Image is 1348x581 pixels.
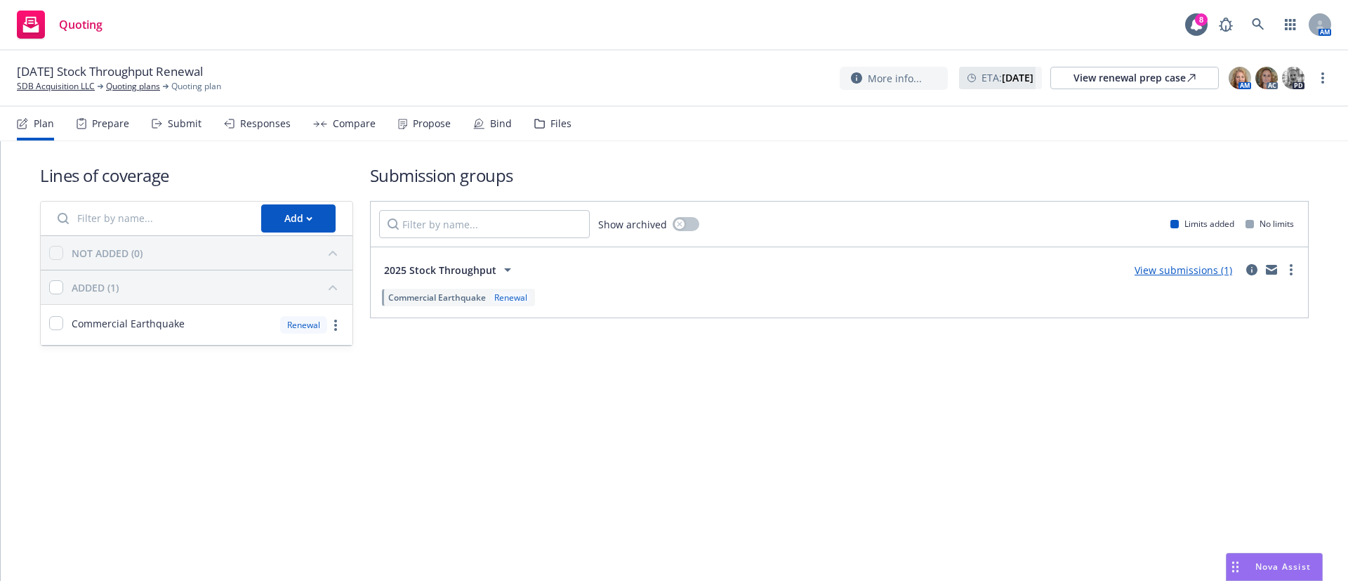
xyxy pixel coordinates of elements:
h1: Submission groups [370,164,1309,187]
span: Quoting [59,19,103,30]
div: Add [284,205,312,232]
div: Limits added [1170,218,1234,230]
span: Commercial Earthquake [388,292,486,303]
a: circleInformation [1243,261,1260,278]
span: Commercial Earthquake [72,316,185,331]
span: [DATE] Stock Throughput Renewal [17,63,203,80]
div: Prepare [92,118,129,129]
div: 8 [1195,13,1208,26]
div: View renewal prep case [1073,67,1196,89]
button: NOT ADDED (0) [72,242,344,264]
a: View submissions (1) [1135,263,1232,277]
a: more [1314,70,1331,86]
div: ADDED (1) [72,280,119,295]
a: Quoting plans [106,80,160,93]
span: More info... [868,71,922,86]
img: photo [1282,67,1304,89]
span: Nova Assist [1255,561,1311,573]
div: Bind [490,118,512,129]
div: NOT ADDED (0) [72,246,143,261]
input: Filter by name... [49,204,253,233]
button: 2025 Stock Throughput [379,256,521,284]
span: Show archived [598,217,667,232]
img: photo [1255,67,1278,89]
span: ETA : [982,70,1033,85]
div: Submit [168,118,201,129]
div: Drag to move [1227,554,1244,580]
h1: Lines of coverage [40,164,353,187]
a: Search [1244,11,1272,39]
span: 2025 Stock Throughput [384,263,496,278]
div: No limits [1245,218,1294,230]
input: Filter by name... [379,210,590,238]
div: Responses [240,118,291,129]
img: photo [1229,67,1251,89]
a: more [327,317,344,334]
a: Quoting [11,5,108,44]
a: mail [1263,261,1280,278]
a: Switch app [1276,11,1304,39]
div: Renewal [280,316,327,334]
div: Plan [34,118,54,129]
strong: [DATE] [1002,71,1033,84]
a: View renewal prep case [1050,67,1219,89]
button: ADDED (1) [72,276,344,299]
div: Renewal [491,292,530,303]
button: Nova Assist [1226,553,1323,581]
button: Add [261,204,336,233]
div: Compare [333,118,376,129]
div: Propose [413,118,451,129]
a: more [1283,261,1300,278]
a: Report a Bug [1212,11,1240,39]
div: Files [550,118,571,129]
a: SDB Acquisition LLC [17,80,95,93]
span: Quoting plan [171,80,221,93]
button: More info... [840,67,948,90]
